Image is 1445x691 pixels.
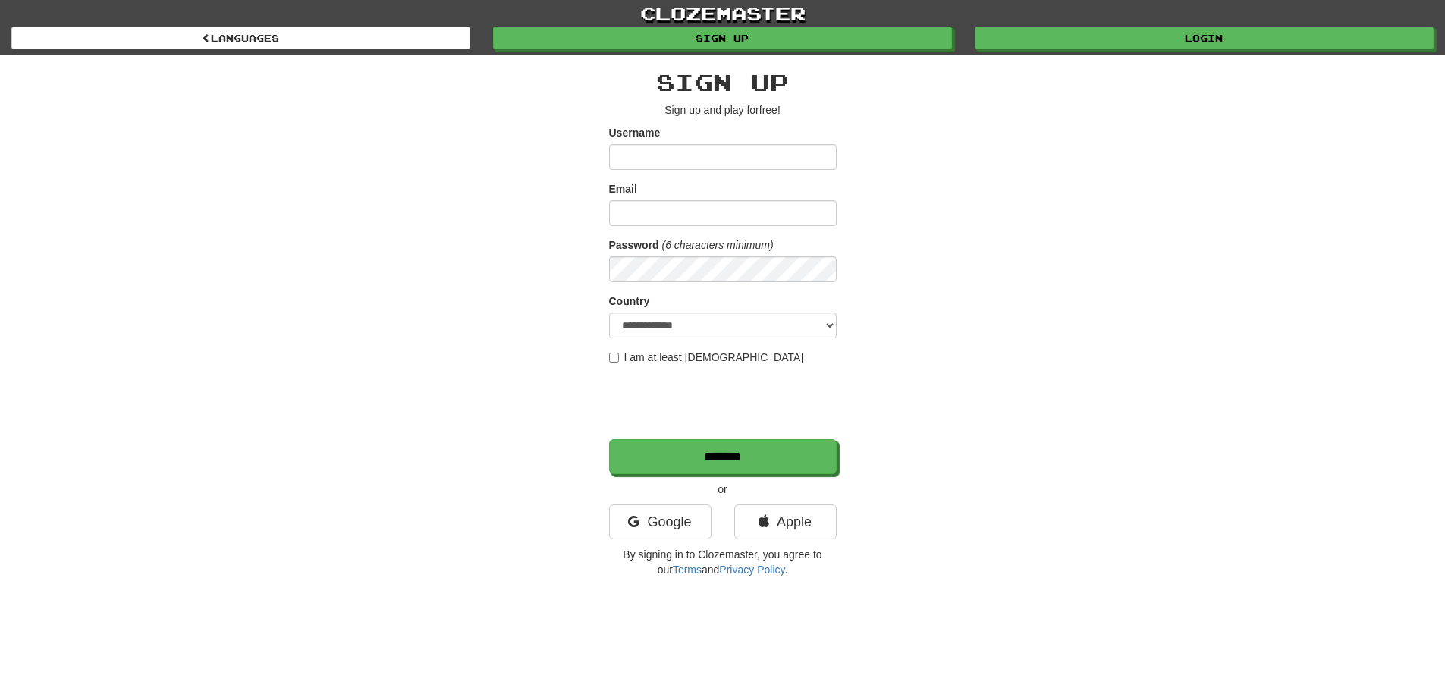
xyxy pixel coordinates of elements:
[609,482,837,497] p: or
[609,237,659,253] label: Password
[759,104,777,116] u: free
[11,27,470,49] a: Languages
[609,547,837,577] p: By signing in to Clozemaster, you agree to our and .
[609,294,650,309] label: Country
[609,125,661,140] label: Username
[662,239,774,251] em: (6 characters minimum)
[609,70,837,95] h2: Sign up
[493,27,952,49] a: Sign up
[719,564,784,576] a: Privacy Policy
[609,353,619,363] input: I am at least [DEMOGRAPHIC_DATA]
[673,564,702,576] a: Terms
[609,372,840,432] iframe: reCAPTCHA
[734,504,837,539] a: Apple
[975,27,1434,49] a: Login
[609,102,837,118] p: Sign up and play for !
[609,181,637,196] label: Email
[609,350,804,365] label: I am at least [DEMOGRAPHIC_DATA]
[609,504,712,539] a: Google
